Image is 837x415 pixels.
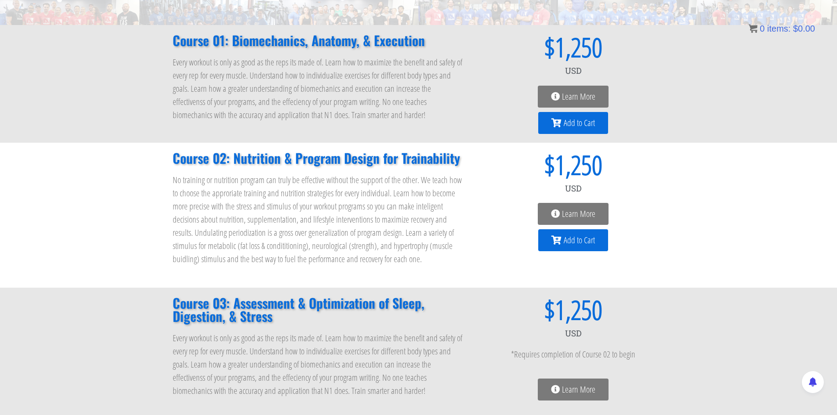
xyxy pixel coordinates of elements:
[173,173,464,266] p: No training or nutrition program can truly be effective without the support of the other. We teac...
[555,296,602,323] span: 1,250
[767,24,790,33] span: items:
[555,152,602,178] span: 1,250
[173,332,464,397] p: Every workout is only as good as the reps its made of. Learn how to maximize the benefit and safe...
[173,152,464,165] h2: Course 02: Nutrition & Program Design for Trainability
[749,24,757,33] img: icon11.png
[564,236,595,245] span: Add to Cart
[538,86,609,108] a: Learn More
[482,152,555,178] span: $
[482,296,555,323] span: $
[482,348,665,361] p: *Requires completion of Course 02 to begin
[482,323,665,344] div: USD
[749,24,815,33] a: 0 items: $0.00
[555,34,602,60] span: 1,250
[538,379,609,401] a: Learn More
[482,34,555,60] span: $
[793,24,815,33] bdi: 0.00
[173,34,464,47] h2: Course 01: Biomechanics, Anatomy, & Execution
[538,112,608,134] a: Add to Cart
[538,229,608,251] a: Add to Cart
[564,119,595,127] span: Add to Cart
[562,92,595,101] span: Learn More
[538,203,609,225] a: Learn More
[760,24,765,33] span: 0
[482,178,665,199] div: USD
[562,385,595,394] span: Learn More
[793,24,798,33] span: $
[173,296,464,323] h2: Course 03: Assessment & Optimization of Sleep, Digestion, & Stress
[562,209,595,218] span: Learn More
[173,56,464,122] p: Every workout is only as good as the reps its made of. Learn how to maximize the benefit and safe...
[482,60,665,81] div: USD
